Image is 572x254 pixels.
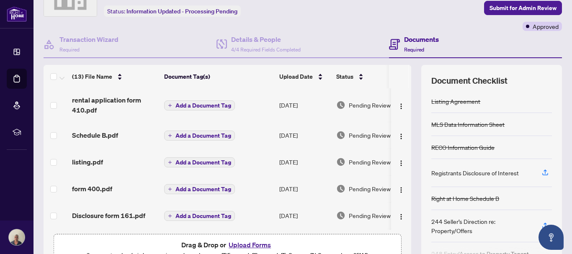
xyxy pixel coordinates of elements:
button: Logo [394,182,408,195]
img: Document Status [336,100,345,110]
span: Schedule B.pdf [72,130,118,140]
div: Registrants Disclosure of Interest [431,168,519,177]
div: 244 Seller’s Direction re: Property/Offers [431,217,532,235]
div: Status: [104,5,241,17]
span: Document Checklist [431,75,508,87]
span: Pending Review [349,100,391,110]
span: Required [404,46,424,53]
h4: Details & People [231,34,301,44]
td: [DATE] [276,122,333,149]
span: Add a Document Tag [175,186,231,192]
span: form 400.pdf [72,184,112,194]
span: Information Updated - Processing Pending [126,8,237,15]
span: Pending Review [349,211,391,220]
img: Logo [398,213,405,220]
img: Profile Icon [9,229,25,245]
span: Pending Review [349,157,391,167]
span: plus [168,133,172,138]
button: Logo [394,155,408,169]
th: Upload Date [276,65,333,88]
div: MLS Data Information Sheet [431,120,505,129]
h4: Documents [404,34,439,44]
img: Document Status [336,184,345,193]
div: Listing Agreement [431,97,480,106]
img: Logo [398,160,405,167]
span: Upload Date [279,72,313,81]
th: Status [333,65,404,88]
span: (13) File Name [72,72,112,81]
button: Add a Document Tag [164,184,235,195]
span: listing.pdf [72,157,103,167]
td: [DATE] [276,88,333,122]
button: Add a Document Tag [164,131,235,141]
td: [DATE] [276,175,333,202]
button: Submit for Admin Review [484,1,562,15]
button: Open asap [539,225,564,250]
th: Document Tag(s) [161,65,276,88]
img: Document Status [336,131,345,140]
span: plus [168,103,172,108]
button: Add a Document Tag [164,157,235,168]
span: 4/4 Required Fields Completed [231,46,301,53]
button: Add a Document Tag [164,211,235,221]
span: Disclosure form 161.pdf [72,210,145,221]
h4: Transaction Wizard [59,34,119,44]
button: Upload Forms [226,239,273,250]
button: Logo [394,209,408,222]
span: Add a Document Tag [175,159,231,165]
span: plus [168,187,172,191]
button: Add a Document Tag [164,184,235,194]
img: Logo [398,103,405,110]
button: Add a Document Tag [164,100,235,110]
button: Logo [394,98,408,112]
span: Add a Document Tag [175,103,231,108]
button: Logo [394,128,408,142]
td: [DATE] [276,149,333,175]
span: Add a Document Tag [175,213,231,219]
img: logo [7,6,27,22]
span: Pending Review [349,131,391,140]
span: Pending Review [349,184,391,193]
td: [DATE] [276,202,333,229]
button: Add a Document Tag [164,210,235,221]
button: Add a Document Tag [164,157,235,167]
button: Add a Document Tag [164,130,235,141]
span: rental application form 410.pdf [72,95,157,115]
span: Required [59,46,80,53]
span: plus [168,160,172,164]
span: Drag & Drop or [181,239,273,250]
span: Add a Document Tag [175,133,231,139]
span: Status [336,72,353,81]
span: Approved [533,22,559,31]
span: plus [168,214,172,218]
img: Logo [398,187,405,193]
img: Document Status [336,157,345,167]
button: Add a Document Tag [164,100,235,111]
th: (13) File Name [69,65,161,88]
div: Right at Home Schedule B [431,194,499,203]
div: RECO Information Guide [431,143,495,152]
img: Document Status [336,211,345,220]
span: Submit for Admin Review [490,1,557,15]
img: Logo [398,133,405,140]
